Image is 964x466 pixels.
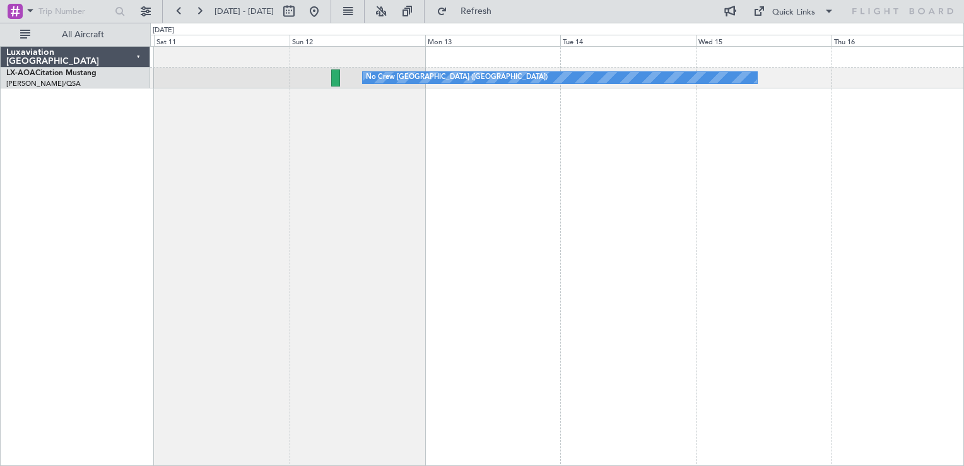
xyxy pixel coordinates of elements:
[290,35,425,46] div: Sun 12
[14,25,137,45] button: All Aircraft
[450,7,503,16] span: Refresh
[366,68,548,87] div: No Crew [GEOGRAPHIC_DATA] ([GEOGRAPHIC_DATA])
[425,35,561,46] div: Mon 13
[33,30,133,39] span: All Aircraft
[772,6,815,19] div: Quick Links
[747,1,840,21] button: Quick Links
[38,2,111,21] input: Trip Number
[431,1,507,21] button: Refresh
[6,69,97,77] a: LX-AOACitation Mustang
[154,35,290,46] div: Sat 11
[696,35,832,46] div: Wed 15
[6,79,81,88] a: [PERSON_NAME]/QSA
[215,6,274,17] span: [DATE] - [DATE]
[153,25,174,36] div: [DATE]
[560,35,696,46] div: Tue 14
[6,69,35,77] span: LX-AOA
